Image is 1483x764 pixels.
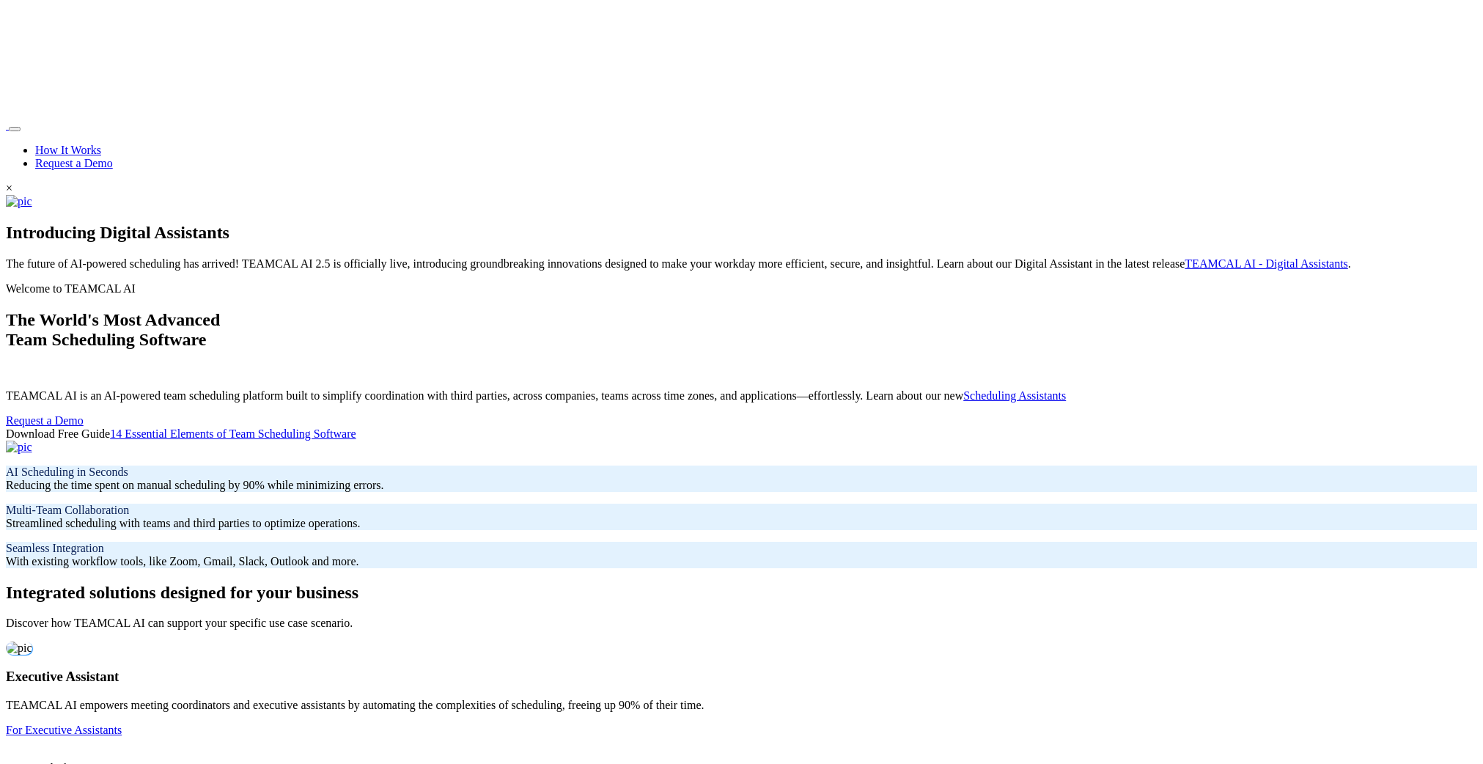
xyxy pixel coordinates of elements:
[6,504,129,516] span: Multi-Team Collaboration
[35,144,101,156] a: How It Works
[6,699,1477,712] p: TEAMCAL AI empowers meeting coordinators and executive assistants by automating the complexities ...
[6,195,32,208] img: pic
[6,182,1477,195] div: ×
[9,127,21,131] button: Toggle navigation
[6,282,1477,295] p: Welcome to TEAMCAL AI
[6,617,1477,630] p: Discover how TEAMCAL AI can support your specific use case scenario.
[6,257,1477,271] p: The future of AI-powered scheduling has arrived! TEAMCAL AI 2.5 is officially live, introducing g...
[963,389,1066,402] a: Scheduling Assistants
[6,282,1477,441] div: Download Free Guide
[6,389,1477,403] p: TEAMCAL AI is an AI-powered team scheduling platform built to simplify coordination with third pa...
[1185,257,1348,270] a: TEAMCAL AI - Digital Assistants
[6,414,84,427] a: Request a Demo
[6,542,1477,568] p: With existing workflow tools, like Zoom, Gmail, Slack, Outlook and more.
[6,724,122,736] a: For Executive Assistants
[6,310,1477,350] h1: The World's Most Advanced Team Scheduling Software
[35,157,113,169] a: Request a Demo
[110,427,356,440] a: 14 Essential Elements of Team Scheduling Software
[6,466,128,478] span: AI Scheduling in Seconds
[6,669,1477,685] h3: Executive Assistant
[6,642,32,655] img: pic
[6,466,1477,492] p: Reducing the time spent on manual scheduling by 90% while minimizing errors.
[6,441,32,454] img: pic
[6,504,1477,530] p: Streamlined scheduling with teams and third parties to optimize operations.
[6,583,1477,603] h2: Integrated solutions designed for your business
[6,542,104,554] span: Seamless Integration
[6,223,1477,243] h1: Introducing Digital Assistants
